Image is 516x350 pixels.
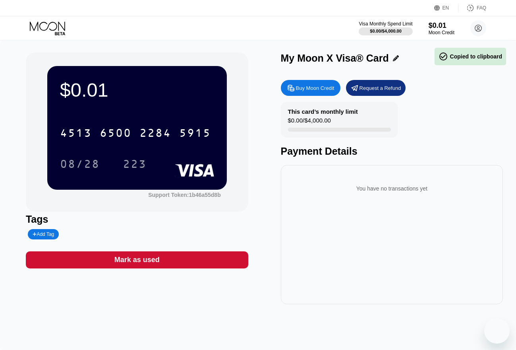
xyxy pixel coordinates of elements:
[370,29,402,33] div: $0.00 / $4,000.00
[281,146,503,157] div: Payment Details
[179,128,211,140] div: 5915
[60,79,214,101] div: $0.01
[26,214,248,225] div: Tags
[281,80,340,96] div: Buy Moon Credit
[477,5,486,11] div: FAQ
[123,159,147,171] div: 223
[60,128,92,140] div: 4513
[60,159,100,171] div: 08/28
[288,117,331,128] div: $0.00 / $4,000.00
[429,21,454,30] div: $0.01
[114,255,160,264] div: Mark as used
[28,229,59,239] div: Add Tag
[139,128,171,140] div: 2284
[458,4,486,12] div: FAQ
[148,192,221,198] div: Support Token: 1b46a55d8b
[148,192,221,198] div: Support Token:1b46a55d8b
[100,128,131,140] div: 6500
[33,231,54,237] div: Add Tag
[287,177,497,200] div: You have no transactions yet
[484,318,510,344] iframe: Кнопка запуска окна обмена сообщениями
[443,5,449,11] div: EN
[359,85,401,91] div: Request a Refund
[281,52,389,64] div: My Moon X Visa® Card
[54,154,106,174] div: 08/28
[288,108,358,115] div: This card’s monthly limit
[26,251,248,268] div: Mark as used
[296,85,334,91] div: Buy Moon Credit
[117,154,153,174] div: 223
[434,4,458,12] div: EN
[429,30,454,35] div: Moon Credit
[439,52,448,61] span: 
[359,21,412,35] div: Visa Monthly Spend Limit$0.00/$4,000.00
[346,80,406,96] div: Request a Refund
[55,123,216,143] div: 4513650022845915
[429,21,454,35] div: $0.01Moon Credit
[439,52,502,61] div: Copied to clipboard
[359,21,412,27] div: Visa Monthly Spend Limit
